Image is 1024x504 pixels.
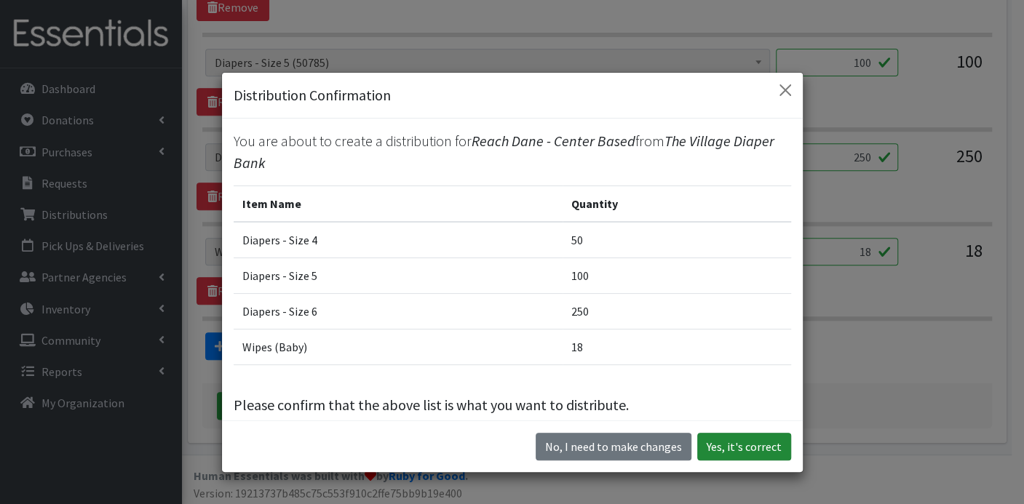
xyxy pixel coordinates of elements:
button: No I need to make changes [536,433,691,460]
button: Close [774,79,797,102]
td: 100 [563,257,791,293]
th: Quantity [563,185,791,222]
p: Please confirm that the above list is what you want to distribute. [234,394,791,416]
th: Item Name [234,185,563,222]
td: Diapers - Size 4 [234,222,563,258]
td: Diapers - Size 6 [234,293,563,329]
td: Wipes (Baby) [234,329,563,364]
button: Yes, it's correct [697,433,791,460]
span: The Village Diaper Bank [234,132,774,172]
p: You are about to create a distribution for from [234,130,791,174]
h5: Distribution Confirmation [234,84,391,106]
td: 250 [563,293,791,329]
td: 18 [563,329,791,364]
td: 50 [563,222,791,258]
span: Reach Dane - Center Based [472,132,635,150]
td: Diapers - Size 5 [234,257,563,293]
